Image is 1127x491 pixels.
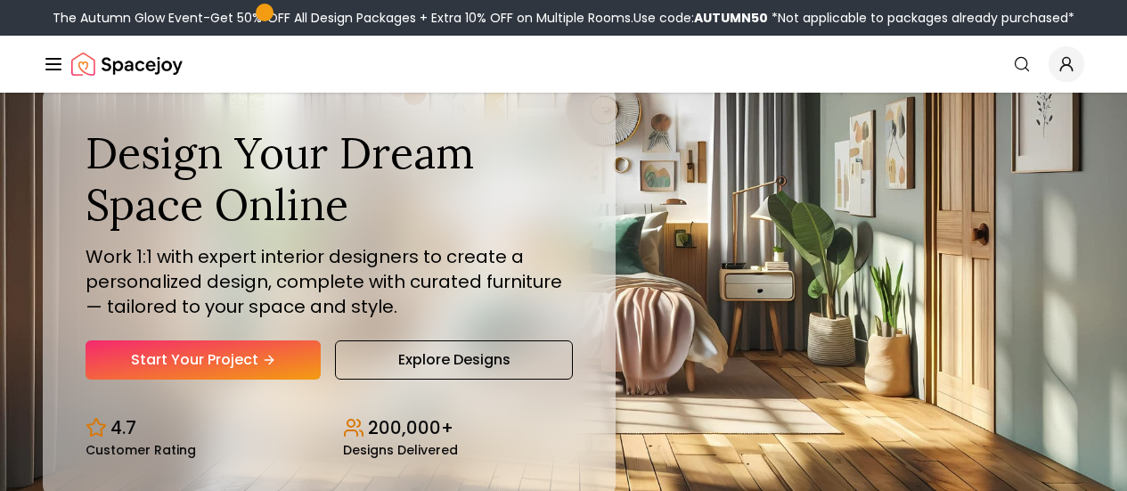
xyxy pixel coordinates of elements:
[86,340,321,380] a: Start Your Project
[71,46,183,82] a: Spacejoy
[53,9,1074,27] div: The Autumn Glow Event-Get 50% OFF All Design Packages + Extra 10% OFF on Multiple Rooms.
[768,9,1074,27] span: *Not applicable to packages already purchased*
[335,340,572,380] a: Explore Designs
[86,401,573,456] div: Design stats
[694,9,768,27] b: AUTUMN50
[110,415,136,440] p: 4.7
[633,9,768,27] span: Use code:
[86,127,573,230] h1: Design Your Dream Space Online
[368,415,453,440] p: 200,000+
[86,244,573,319] p: Work 1:1 with expert interior designers to create a personalized design, complete with curated fu...
[71,46,183,82] img: Spacejoy Logo
[343,444,458,456] small: Designs Delivered
[43,36,1084,93] nav: Global
[86,444,196,456] small: Customer Rating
